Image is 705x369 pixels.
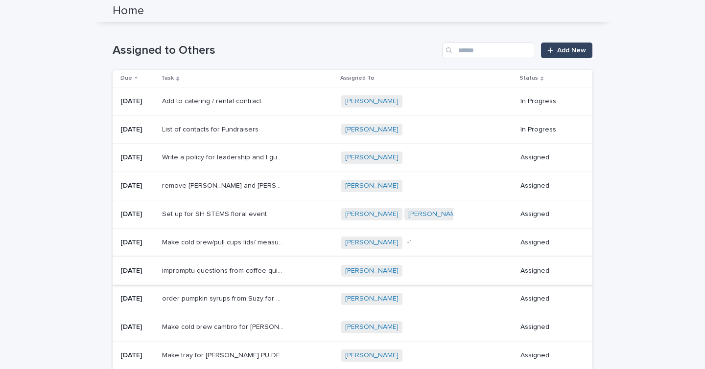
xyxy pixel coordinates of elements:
[120,97,154,106] p: [DATE]
[345,210,399,218] a: [PERSON_NAME]
[120,210,154,218] p: [DATE]
[113,4,144,18] h2: Home
[345,153,399,162] a: [PERSON_NAME]
[113,87,592,115] tr: [DATE]Add to catering / rental contractAdd to catering / rental contract [PERSON_NAME] In Progress
[345,182,399,190] a: [PERSON_NAME]
[162,293,286,303] p: order pumpkin syrups from Suzy for 9/2 launch
[120,351,154,360] p: [DATE]
[557,47,586,54] span: Add New
[120,126,154,134] p: [DATE]
[162,180,286,190] p: remove zac hodges and Allyson Kuster reviews
[120,267,154,275] p: [DATE]
[345,267,399,275] a: [PERSON_NAME]
[345,351,399,360] a: [PERSON_NAME]
[162,265,286,275] p: impromptu questions from coffee quiz to make sure they really know the information.
[113,43,438,58] h1: Assigned to Others
[162,349,286,360] p: Make tray for Trevan Shank PU DELIVER ON SATURDAY OR SUNDAY TO GREENWOOD FOR MONDAY 8/25 PICK UP
[162,152,286,162] p: Write a policy for leadership and I guess all staff cambro’s/ catering
[520,351,577,360] p: Assigned
[120,239,154,247] p: [DATE]
[408,210,462,218] a: [PERSON_NAME]
[520,239,577,247] p: Assigned
[442,43,535,58] input: Search
[120,295,154,303] p: [DATE]
[162,95,263,106] p: Add to catering / rental contract
[345,97,399,106] a: [PERSON_NAME]
[162,208,269,218] p: Set up for SH STEMS floral event
[345,126,399,134] a: [PERSON_NAME]
[120,182,154,190] p: [DATE]
[520,153,577,162] p: Assigned
[520,295,577,303] p: Assigned
[162,237,286,247] p: Make cold brew/pull cups lids/ measure & grind coffee for 7am Sat pick up
[120,73,132,84] p: Due
[120,323,154,331] p: [DATE]
[406,239,412,245] span: + 1
[113,115,592,144] tr: [DATE]List of contacts for FundraisersList of contacts for Fundraisers [PERSON_NAME] In Progress
[520,267,577,275] p: Assigned
[113,172,592,200] tr: [DATE]remove [PERSON_NAME] and [PERSON_NAME] reviewsremove [PERSON_NAME] and [PERSON_NAME] review...
[162,321,286,331] p: Make cold brew cambro for Trevan Shank Purdue University
[162,124,260,134] p: List of contacts for Fundraisers
[113,200,592,228] tr: [DATE]Set up for SH STEMS floral eventSet up for SH STEMS floral event [PERSON_NAME] [PERSON_NAME...
[120,153,154,162] p: [DATE]
[520,323,577,331] p: Assigned
[520,210,577,218] p: Assigned
[519,73,538,84] p: Status
[113,285,592,313] tr: [DATE]order pumpkin syrups from Suzy for 9/2 launchorder pumpkin syrups from Suzy for 9/2 launch ...
[113,144,592,172] tr: [DATE]Write a policy for leadership and I guess all staff cambro’s/ cateringWrite a policy for le...
[113,257,592,285] tr: [DATE]impromptu questions from coffee quiz to make sure they really know the information.imprompt...
[161,73,174,84] p: Task
[520,97,577,106] p: In Progress
[345,295,399,303] a: [PERSON_NAME]
[541,43,592,58] a: Add New
[520,182,577,190] p: Assigned
[340,73,375,84] p: Assigned To
[345,323,399,331] a: [PERSON_NAME]
[520,126,577,134] p: In Progress
[113,228,592,257] tr: [DATE]Make cold brew/pull cups lids/ measure & grind coffee for 7am Sat pick upMake cold brew/pul...
[113,313,592,342] tr: [DATE]Make cold brew cambro for [PERSON_NAME] [GEOGRAPHIC_DATA]Make cold brew cambro for [PERSON_...
[345,239,399,247] a: [PERSON_NAME]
